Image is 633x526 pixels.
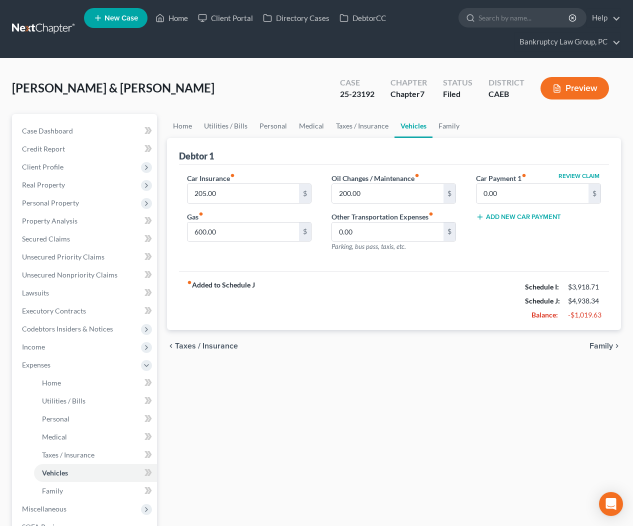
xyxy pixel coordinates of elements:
[14,266,157,284] a: Unsecured Nonpriority Claims
[34,374,157,392] a: Home
[253,114,293,138] a: Personal
[22,198,79,207] span: Personal Property
[299,184,311,203] div: $
[476,173,526,183] label: Car Payment 1
[476,184,588,203] input: --
[332,222,444,241] input: --
[42,486,63,495] span: Family
[587,9,620,27] a: Help
[14,140,157,158] a: Credit Report
[22,144,65,153] span: Credit Report
[589,342,613,350] span: Family
[443,184,455,203] div: $
[187,280,192,285] i: fiber_manual_record
[42,450,94,459] span: Taxes / Insurance
[340,77,374,88] div: Case
[22,234,70,243] span: Secured Claims
[22,288,49,297] span: Lawsuits
[14,248,157,266] a: Unsecured Priority Claims
[193,9,258,27] a: Client Portal
[488,88,524,100] div: CAEB
[42,468,68,477] span: Vehicles
[521,173,526,178] i: fiber_manual_record
[42,432,67,441] span: Medical
[198,114,253,138] a: Utilities / Bills
[414,173,419,178] i: fiber_manual_record
[187,211,203,222] label: Gas
[432,114,465,138] a: Family
[22,324,113,333] span: Codebtors Insiders & Notices
[187,280,255,322] strong: Added to Schedule J
[568,282,601,292] div: $3,918.71
[331,242,406,250] span: Parking, bus pass, taxis, etc.
[334,9,391,27] a: DebtorCC
[14,122,157,140] a: Case Dashboard
[613,342,621,350] i: chevron_right
[22,180,65,189] span: Real Property
[514,33,620,51] a: Bankruptcy Law Group, PC
[22,270,117,279] span: Unsecured Nonpriority Claims
[12,80,214,95] span: [PERSON_NAME] & [PERSON_NAME]
[167,342,238,350] button: chevron_left Taxes / Insurance
[22,216,77,225] span: Property Analysis
[22,504,66,513] span: Miscellaneous
[14,212,157,230] a: Property Analysis
[34,410,157,428] a: Personal
[428,211,433,216] i: fiber_manual_record
[331,211,433,222] label: Other Transportation Expenses
[42,414,69,423] span: Personal
[390,88,427,100] div: Chapter
[22,306,86,315] span: Executory Contracts
[525,282,559,291] strong: Schedule I:
[588,184,600,203] div: $
[22,360,50,369] span: Expenses
[34,392,157,410] a: Utilities / Bills
[167,114,198,138] a: Home
[34,446,157,464] a: Taxes / Insurance
[488,77,524,88] div: District
[22,162,63,171] span: Client Profile
[34,482,157,500] a: Family
[589,342,621,350] button: Family chevron_right
[14,302,157,320] a: Executory Contracts
[531,310,558,319] strong: Balance:
[187,222,299,241] input: --
[443,88,472,100] div: Filed
[34,464,157,482] a: Vehicles
[394,114,432,138] a: Vehicles
[14,284,157,302] a: Lawsuits
[179,150,214,162] div: Debtor 1
[150,9,193,27] a: Home
[443,77,472,88] div: Status
[167,342,175,350] i: chevron_left
[42,396,85,405] span: Utilities / Bills
[332,184,444,203] input: --
[42,378,61,387] span: Home
[22,342,45,351] span: Income
[476,213,561,221] button: Add New Car Payment
[568,310,601,320] div: -$1,019.63
[14,230,157,248] a: Secured Claims
[599,492,623,516] div: Open Intercom Messenger
[34,428,157,446] a: Medical
[187,184,299,203] input: --
[340,88,374,100] div: 25-23192
[293,114,330,138] a: Medical
[175,342,238,350] span: Taxes / Insurance
[230,173,235,178] i: fiber_manual_record
[525,296,560,305] strong: Schedule J:
[258,9,334,27] a: Directory Cases
[540,77,609,99] button: Preview
[420,89,424,98] span: 7
[198,211,203,216] i: fiber_manual_record
[443,222,455,241] div: $
[22,126,73,135] span: Case Dashboard
[568,296,601,306] div: $4,938.34
[330,114,394,138] a: Taxes / Insurance
[104,14,138,22] span: New Case
[187,173,235,183] label: Car Insurance
[390,77,427,88] div: Chapter
[478,8,570,27] input: Search by name...
[299,222,311,241] div: $
[22,252,104,261] span: Unsecured Priority Claims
